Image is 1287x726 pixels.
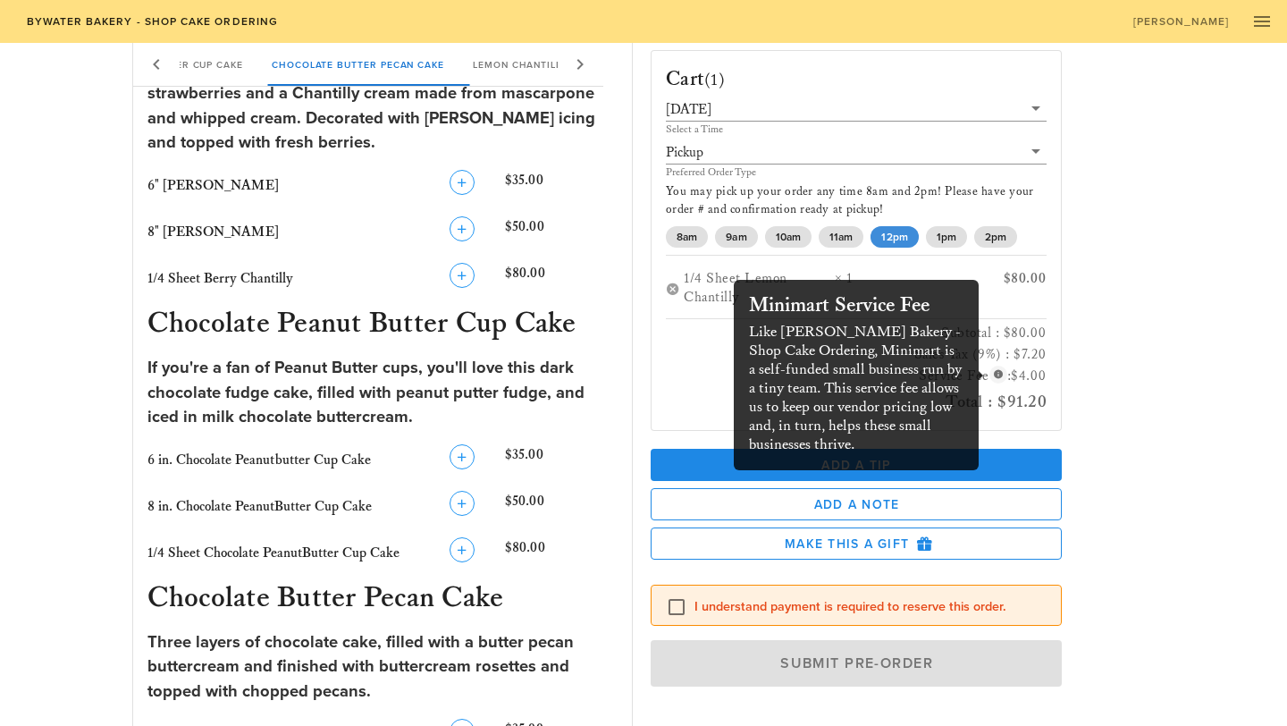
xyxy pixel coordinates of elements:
[666,102,711,118] div: [DATE]
[829,226,853,248] span: 11am
[651,528,1062,560] button: Make this a Gift
[985,226,1006,248] span: 2pm
[666,387,1047,416] h2: Total : $91.20
[666,536,1047,552] span: Make this a Gift
[147,356,618,430] div: If you're a fan of Peanut Butter cups, you'll love this dark chocolate fudge cake, filled with pe...
[147,177,279,194] span: 6" [PERSON_NAME]
[835,270,955,308] div: × 1
[666,366,1047,388] h3: Service Fee :
[144,306,622,345] h3: Chocolate Peanut Butter Cup Cake
[147,270,293,287] span: 1/4 Sheet Berry Chantilly
[937,226,956,248] span: 1pm
[1121,9,1241,34] a: [PERSON_NAME]
[677,226,697,248] span: 8am
[501,259,621,299] div: $80.00
[666,167,1047,178] div: Preferred Order Type
[501,166,621,206] div: $35.00
[501,441,621,480] div: $35.00
[458,43,612,86] div: Lemon Chantilly Cake
[651,488,1062,520] button: Add a Note
[671,654,1041,672] span: Submit Pre-Order
[749,323,963,454] div: Like [PERSON_NAME] Bakery - Shop Cake Ordering, Minimart is a self-funded small business run by a...
[144,580,622,620] h3: Chocolate Butter Pecan Cake
[501,213,621,252] div: $50.00
[776,226,801,248] span: 10am
[147,630,618,705] div: Three layers of chocolate cake, filled with a butter pecan buttercream and finished with buttercr...
[749,292,963,318] h2: Minimart Service Fee
[1011,367,1047,384] span: $4.00
[501,487,621,527] div: $50.00
[694,598,1047,616] label: I understand payment is required to reserve this order.
[726,226,746,248] span: 9am
[881,226,907,248] span: 12pm
[651,449,1062,481] button: Add a Tip
[666,344,1047,366] h3: Sales Tax (9%) : $7.20
[955,270,1046,308] div: $80.00
[684,270,835,308] div: 1/4 Sheet Lemon Chantilly
[147,452,371,469] span: 6 in. Chocolate Peanutbutter Cup Cake
[501,534,621,573] div: $80.00
[666,145,703,161] div: Pickup
[25,15,278,28] span: Bywater Bakery - Shop Cake Ordering
[666,65,725,94] h3: Cart
[14,9,289,34] a: Bywater Bakery - Shop Cake Ordering
[651,640,1062,687] button: Submit Pre-Order
[666,140,1047,164] div: Pickup
[147,544,400,561] span: 1/4 Sheet Chocolate PeanutButter Cup Cake
[666,183,1047,219] p: You may pick up your order any time 8am and 2pm! Please have your order # and confirmation ready ...
[704,69,725,90] span: (1)
[147,32,618,156] div: This [US_STATE] Legend has three layers of almond sponge cake filled with blueberries, raspberrie...
[666,323,1047,344] h3: Subtotal : $80.00
[666,124,1047,135] div: Select a Time
[666,497,1047,512] span: Add a Note
[665,458,1047,473] span: Add a Tip
[666,97,1047,121] div: [DATE]
[147,498,372,515] span: 8 in. Chocolate PeanutButter Cup Cake
[257,43,458,86] div: Chocolate Butter Pecan Cake
[147,224,279,241] span: 8" [PERSON_NAME]
[1132,15,1230,28] span: [PERSON_NAME]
